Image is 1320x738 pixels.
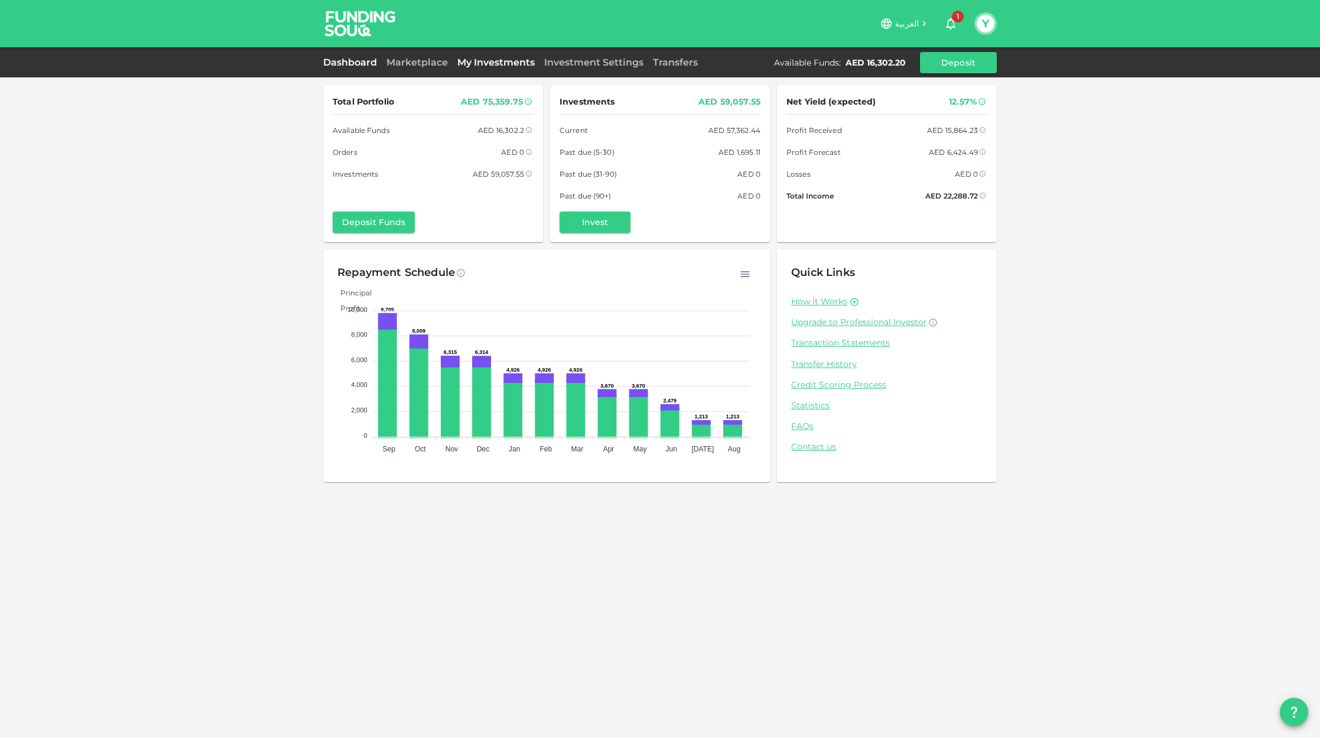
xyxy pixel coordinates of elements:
[791,317,983,328] a: Upgrade to Professional Investor
[351,381,368,388] tspan: 4,000
[728,445,740,453] tspan: Aug
[560,146,615,158] span: Past due (5-30)
[791,379,983,391] a: Credit Scoring Process
[633,445,647,453] tspan: May
[331,304,360,313] span: Profit
[477,445,489,453] tspan: Dec
[786,146,841,158] span: Profit Forecast
[539,445,552,453] tspan: Feb
[331,288,372,297] span: Principal
[560,124,588,136] span: Current
[382,57,453,68] a: Marketplace
[333,124,390,136] span: Available Funds
[786,190,834,202] span: Total Income
[791,441,983,453] a: Contact us
[791,400,983,411] a: Statistics
[949,95,977,109] div: 12.57%
[473,168,524,180] div: AED 59,057.55
[786,124,842,136] span: Profit Received
[333,95,394,109] span: Total Portfolio
[791,421,983,432] a: FAQs
[791,337,983,349] a: Transaction Statements
[791,266,855,279] span: Quick Links
[478,124,524,136] div: AED 16,302.2
[383,445,396,453] tspan: Sep
[364,432,368,439] tspan: 0
[791,359,983,370] a: Transfer History
[977,15,994,32] button: Y
[1280,698,1308,726] button: question
[351,356,368,363] tspan: 6,000
[952,11,964,22] span: 1
[539,57,648,68] a: Investment Settings
[509,445,520,453] tspan: Jan
[333,212,415,233] button: Deposit Funds
[351,407,368,414] tspan: 2,000
[955,168,978,180] div: AED 0
[560,212,630,233] button: Invest
[774,57,841,69] div: Available Funds :
[846,57,906,69] div: AED 16,302.20
[446,445,458,453] tspan: Nov
[333,168,378,180] span: Investments
[920,52,997,73] button: Deposit
[603,445,615,453] tspan: Apr
[786,168,811,180] span: Losses
[571,445,584,453] tspan: Mar
[708,124,760,136] div: AED 57,362.44
[791,317,927,327] span: Upgrade to Professional Investor
[929,146,978,158] div: AED 6,424.49
[333,146,357,158] span: Orders
[501,146,524,158] div: AED 0
[347,306,368,313] tspan: 10,000
[560,168,617,180] span: Past due (31-90)
[737,168,760,180] div: AED 0
[323,57,382,68] a: Dashboard
[666,445,677,453] tspan: Jun
[927,124,978,136] div: AED 15,864.23
[351,331,368,338] tspan: 8,000
[461,95,523,109] div: AED 75,359.75
[939,12,963,35] button: 1
[560,95,615,109] span: Investments
[337,264,455,282] div: Repayment Schedule
[415,445,426,453] tspan: Oct
[698,95,760,109] div: AED 59,057.55
[560,190,612,202] span: Past due (90+)
[786,95,876,109] span: Net Yield (expected)
[791,296,847,307] a: How it Works
[691,445,714,453] tspan: [DATE]
[718,146,760,158] div: AED 1,695.11
[648,57,703,68] a: Transfers
[737,190,760,202] div: AED 0
[453,57,539,68] a: My Investments
[895,18,919,29] span: العربية
[925,190,978,202] div: AED 22,288.72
